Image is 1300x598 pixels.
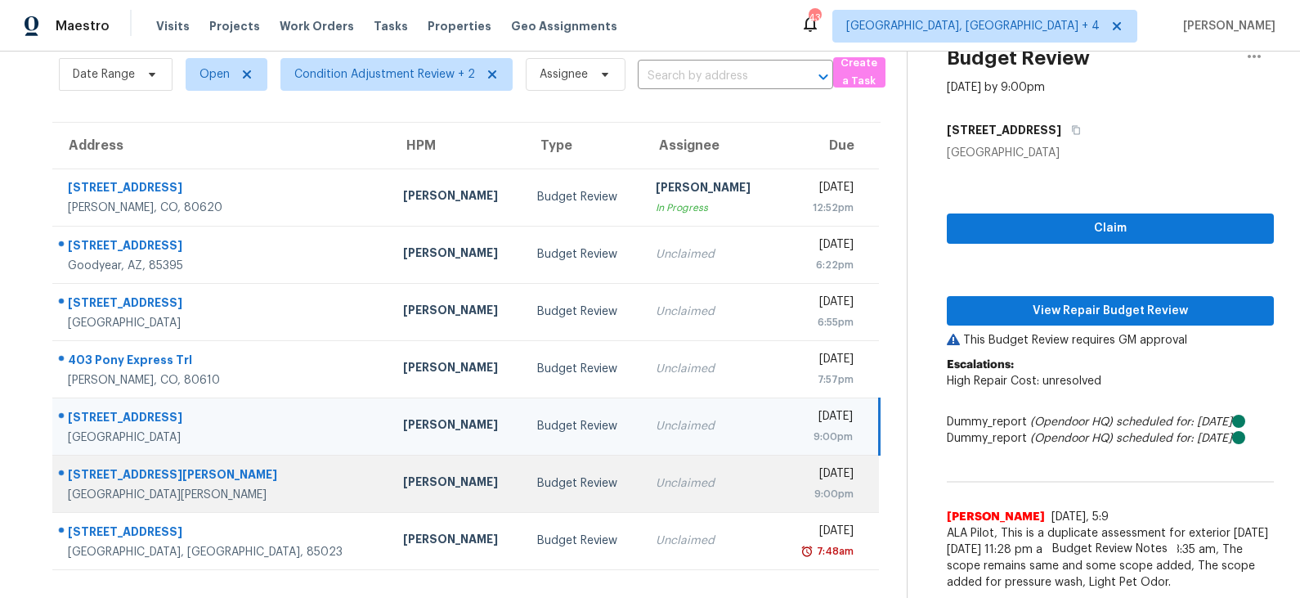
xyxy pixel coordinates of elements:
[374,20,408,32] span: Tasks
[947,430,1274,447] div: Dummy_report
[814,543,854,560] div: 7:48am
[199,66,230,83] span: Open
[428,18,491,34] span: Properties
[540,66,588,83] span: Assignee
[68,315,377,331] div: [GEOGRAPHIC_DATA]
[403,359,512,380] div: [PERSON_NAME]
[390,123,525,169] th: HPM
[68,429,377,446] div: [GEOGRAPHIC_DATA]
[294,66,475,83] span: Condition Adjustment Review + 2
[791,523,854,543] div: [DATE]
[537,533,630,549] div: Budget Review
[68,487,377,503] div: [GEOGRAPHIC_DATA][PERSON_NAME]
[809,10,820,26] div: 43
[68,352,377,372] div: 403 Pony Express Trl
[947,50,1090,66] h2: Budget Review
[656,179,764,200] div: [PERSON_NAME]
[791,179,854,200] div: [DATE]
[403,474,512,494] div: [PERSON_NAME]
[656,533,764,549] div: Unclaimed
[1030,433,1113,444] i: (Opendoor HQ)
[68,466,377,487] div: [STREET_ADDRESS][PERSON_NAME]
[656,303,764,320] div: Unclaimed
[1061,115,1083,145] button: Copy Address
[537,189,630,205] div: Budget Review
[56,18,110,34] span: Maestro
[68,237,377,258] div: [STREET_ADDRESS]
[800,543,814,560] img: Overdue Alarm Icon
[1042,541,1177,557] span: Budget Review Notes
[947,79,1045,96] div: [DATE] by 9:00pm
[947,359,1014,371] b: Escalations:
[960,301,1261,321] span: View Repair Budget Review
[791,294,854,314] div: [DATE]
[791,429,853,445] div: 9:00pm
[778,123,880,169] th: Due
[791,486,854,502] div: 9:00pm
[73,66,135,83] span: Date Range
[1116,433,1232,444] i: scheduled for: [DATE]
[537,418,630,434] div: Budget Review
[791,408,853,429] div: [DATE]
[846,18,1100,34] span: [GEOGRAPHIC_DATA], [GEOGRAPHIC_DATA] + 4
[209,18,260,34] span: Projects
[68,200,377,216] div: [PERSON_NAME], CO, 80620
[68,258,377,274] div: Goodyear, AZ, 85395
[1177,18,1275,34] span: [PERSON_NAME]
[812,65,835,88] button: Open
[791,314,854,330] div: 6:55pm
[68,409,377,429] div: [STREET_ADDRESS]
[791,200,854,216] div: 12:52pm
[537,361,630,377] div: Budget Review
[841,54,877,92] span: Create a Task
[68,179,377,200] div: [STREET_ADDRESS]
[403,531,512,551] div: [PERSON_NAME]
[537,475,630,492] div: Budget Review
[643,123,778,169] th: Assignee
[833,57,885,88] button: Create a Task
[947,214,1274,244] button: Claim
[638,64,787,89] input: Search by address
[68,372,377,389] div: [PERSON_NAME], CO, 80610
[403,416,512,437] div: [PERSON_NAME]
[947,509,1045,525] span: [PERSON_NAME]
[791,351,854,371] div: [DATE]
[947,122,1061,138] h5: [STREET_ADDRESS]
[1116,416,1232,428] i: scheduled for: [DATE]
[1030,416,1113,428] i: (Opendoor HQ)
[280,18,354,34] span: Work Orders
[403,245,512,265] div: [PERSON_NAME]
[403,302,512,322] div: [PERSON_NAME]
[656,361,764,377] div: Unclaimed
[791,465,854,486] div: [DATE]
[947,332,1274,348] p: This Budget Review requires GM approval
[791,236,854,257] div: [DATE]
[1051,511,1109,523] span: [DATE], 5:9
[791,257,854,273] div: 6:22pm
[656,246,764,263] div: Unclaimed
[947,525,1274,591] span: ALA Pilot, This is a duplicate assessment for exterior [DATE][DATE] 11:28 pm and interior [DATE][...
[656,475,764,492] div: Unclaimed
[656,200,764,216] div: In Progress
[947,145,1274,161] div: [GEOGRAPHIC_DATA]
[403,187,512,208] div: [PERSON_NAME]
[791,371,854,388] div: 7:57pm
[947,414,1274,430] div: Dummy_report
[156,18,190,34] span: Visits
[947,296,1274,326] button: View Repair Budget Review
[511,18,617,34] span: Geo Assignments
[656,418,764,434] div: Unclaimed
[68,544,377,560] div: [GEOGRAPHIC_DATA], [GEOGRAPHIC_DATA], 85023
[537,303,630,320] div: Budget Review
[68,295,377,315] div: [STREET_ADDRESS]
[68,524,377,544] div: [STREET_ADDRESS]
[524,123,643,169] th: Type
[52,123,390,169] th: Address
[960,218,1261,239] span: Claim
[947,375,1101,387] span: High Repair Cost: unresolved
[537,246,630,263] div: Budget Review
